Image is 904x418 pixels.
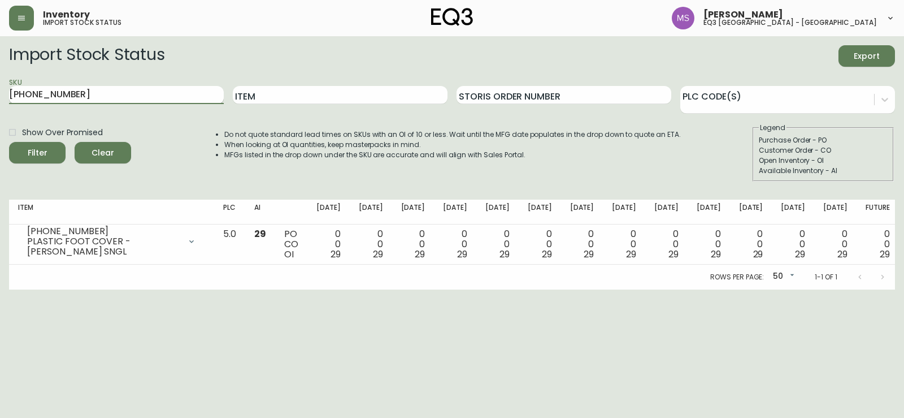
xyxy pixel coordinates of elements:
[476,200,519,225] th: [DATE]
[814,200,857,225] th: [DATE]
[672,7,694,29] img: 1b6e43211f6f3cc0b0729c9049b8e7af
[373,248,383,261] span: 29
[880,248,890,261] span: 29
[730,200,772,225] th: [DATE]
[753,248,763,261] span: 29
[697,229,721,260] div: 0 0
[519,200,561,225] th: [DATE]
[350,200,392,225] th: [DATE]
[857,200,899,225] th: Future
[22,127,103,139] span: Show Over Promised
[645,200,688,225] th: [DATE]
[284,229,298,260] div: PO CO
[392,200,434,225] th: [DATE]
[847,49,886,63] span: Export
[224,140,681,150] li: When looking at OI quantities, keep masterpacks in mind.
[703,19,877,26] h5: eq3 [GEOGRAPHIC_DATA] - [GEOGRAPHIC_DATA]
[214,200,245,225] th: PLC
[457,248,467,261] span: 29
[331,248,341,261] span: 29
[9,200,214,225] th: Item
[254,227,266,240] span: 29
[27,226,180,236] div: [PHONE_NUMBER]
[795,248,805,261] span: 29
[668,248,679,261] span: 29
[431,8,473,26] img: logo
[224,130,681,140] li: Do not quote standard lead times on SKUs with an OI of 10 or less. Wait until the MFG date popula...
[18,229,205,254] div: [PHONE_NUMBER]PLASTIC FOOT COVER - [PERSON_NAME] SNGL
[759,145,888,156] div: Customer Order - CO
[542,248,552,261] span: 29
[214,225,245,265] td: 5.0
[9,45,164,67] h2: Import Stock Status
[84,146,122,160] span: Clear
[561,200,603,225] th: [DATE]
[772,200,814,225] th: [DATE]
[768,268,797,286] div: 50
[307,200,350,225] th: [DATE]
[759,135,888,145] div: Purchase Order - PO
[27,236,180,257] div: PLASTIC FOOT COVER - [PERSON_NAME] SNGL
[688,200,730,225] th: [DATE]
[711,248,721,261] span: 29
[28,146,47,160] div: Filter
[739,229,763,260] div: 0 0
[499,248,510,261] span: 29
[626,248,636,261] span: 29
[75,142,131,163] button: Clear
[612,229,636,260] div: 0 0
[43,10,90,19] span: Inventory
[703,10,783,19] span: [PERSON_NAME]
[815,272,837,282] p: 1-1 of 1
[823,229,847,260] div: 0 0
[654,229,679,260] div: 0 0
[415,248,425,261] span: 29
[485,229,510,260] div: 0 0
[837,248,847,261] span: 29
[759,123,786,133] legend: Legend
[866,229,890,260] div: 0 0
[570,229,594,260] div: 0 0
[401,229,425,260] div: 0 0
[584,248,594,261] span: 29
[443,229,467,260] div: 0 0
[316,229,341,260] div: 0 0
[224,150,681,160] li: MFGs listed in the drop down under the SKU are accurate and will align with Sales Portal.
[759,166,888,176] div: Available Inventory - AI
[528,229,552,260] div: 0 0
[838,45,895,67] button: Export
[359,229,383,260] div: 0 0
[9,142,66,163] button: Filter
[710,272,764,282] p: Rows per page:
[434,200,476,225] th: [DATE]
[781,229,805,260] div: 0 0
[43,19,121,26] h5: import stock status
[245,200,275,225] th: AI
[284,248,294,261] span: OI
[759,156,888,166] div: Open Inventory - OI
[603,200,645,225] th: [DATE]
